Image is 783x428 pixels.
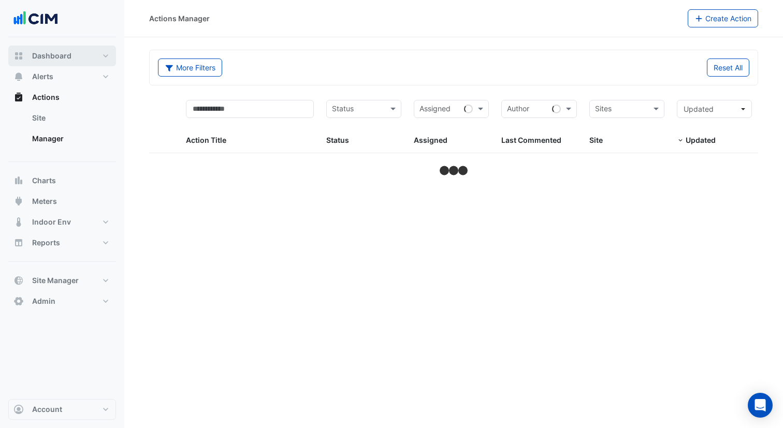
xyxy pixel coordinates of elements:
[24,108,116,128] a: Site
[8,270,116,291] button: Site Manager
[32,175,56,186] span: Charts
[8,291,116,312] button: Admin
[32,404,62,415] span: Account
[13,175,24,186] app-icon: Charts
[686,136,716,144] span: Updated
[32,92,60,102] span: Actions
[8,191,116,212] button: Meters
[8,170,116,191] button: Charts
[8,399,116,420] button: Account
[8,87,116,108] button: Actions
[13,92,24,102] app-icon: Actions
[13,196,24,206] app-icon: Meters
[8,46,116,66] button: Dashboard
[8,212,116,232] button: Indoor Env
[32,275,79,286] span: Site Manager
[186,136,226,144] span: Action Title
[158,58,222,77] button: More Filters
[24,128,116,149] a: Manager
[13,71,24,82] app-icon: Alerts
[13,217,24,227] app-icon: Indoor Env
[13,275,24,286] app-icon: Site Manager
[707,58,749,77] button: Reset All
[149,13,210,24] div: Actions Manager
[748,393,773,418] div: Open Intercom Messenger
[684,105,714,113] span: Updated
[414,136,447,144] span: Assigned
[32,296,55,306] span: Admin
[13,296,24,306] app-icon: Admin
[13,51,24,61] app-icon: Dashboard
[501,136,561,144] span: Last Commented
[677,100,752,118] button: Updated
[32,51,71,61] span: Dashboard
[589,136,603,144] span: Site
[8,108,116,153] div: Actions
[688,9,759,27] button: Create Action
[13,238,24,248] app-icon: Reports
[32,196,57,206] span: Meters
[8,232,116,253] button: Reports
[326,136,349,144] span: Status
[8,66,116,87] button: Alerts
[12,8,59,29] img: Company Logo
[32,238,60,248] span: Reports
[32,71,53,82] span: Alerts
[32,217,71,227] span: Indoor Env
